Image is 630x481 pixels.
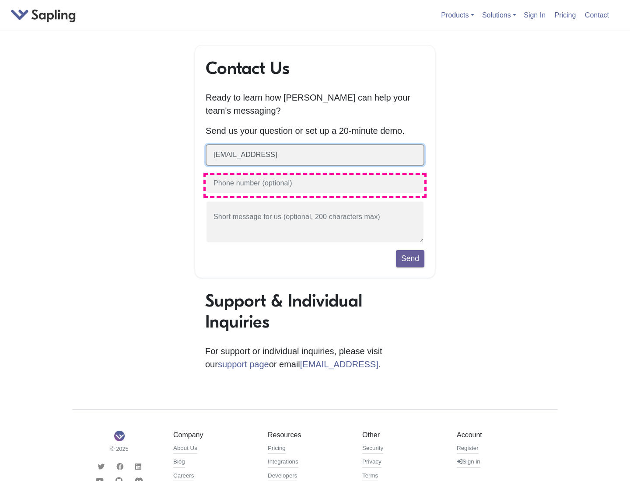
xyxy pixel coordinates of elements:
small: © 2025 [79,445,160,453]
a: [EMAIL_ADDRESS] [300,359,378,369]
input: Business email (required) [206,144,424,166]
input: Phone number (optional) [206,173,424,194]
i: LinkedIn [135,463,141,470]
button: Send [396,250,424,267]
i: Facebook [116,463,123,470]
h5: Other [362,431,444,439]
a: About Us [173,444,197,454]
h5: Account [457,431,538,439]
a: Products [441,11,474,19]
a: Solutions [482,11,516,19]
h1: Support & Individual Inquiries [205,290,425,332]
img: Sapling Logo [114,431,125,441]
h1: Contact Us [206,58,424,79]
i: Twitter [98,463,105,470]
a: support page [218,359,269,369]
p: Ready to learn how [PERSON_NAME] can help your team's messaging? [206,91,424,117]
p: For support or individual inquiries, please visit our or email . [205,345,425,371]
a: Security [362,444,383,454]
a: Pricing [268,444,286,454]
a: Integrations [268,457,298,468]
p: Send us your question or set up a 20-minute demo. [206,124,424,137]
a: Sign In [520,8,549,22]
a: Privacy [362,457,381,468]
a: Contact [581,8,612,22]
a: Blog [173,457,185,468]
a: Pricing [551,8,580,22]
a: Register [457,444,479,454]
a: Sign in [457,457,480,468]
h5: Company [173,431,255,439]
h5: Resources [268,431,349,439]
